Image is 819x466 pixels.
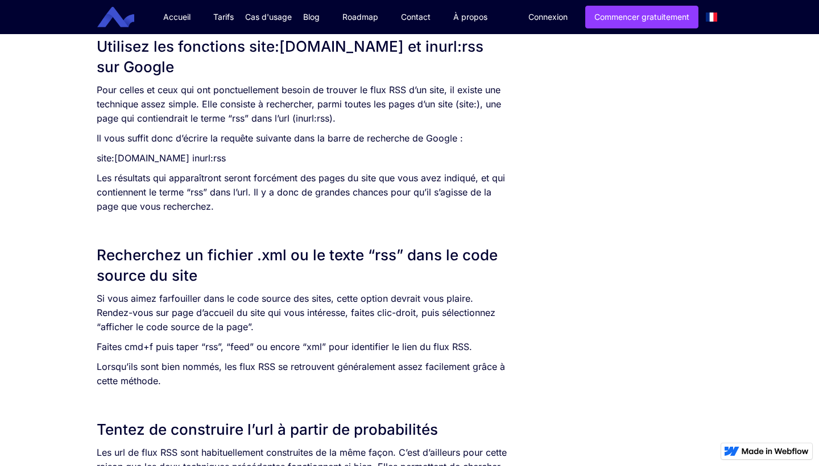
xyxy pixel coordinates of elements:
[97,131,510,145] p: Il vous suffit donc d’écrire la requête suivante dans la barre de recherche de Google :
[97,340,510,354] p: Faites cmd+f puis taper “rss”, “feed” ou encore “xml” pour identifier le lien du flux RSS.
[742,448,809,455] img: Made in Webflow
[245,11,292,23] div: Cas d'usage
[106,7,143,28] a: home
[520,6,576,28] a: Connexion
[97,245,510,286] h2: Recherchez un fichier .xml ou le texte “rss” dans le code source du site
[97,36,510,77] h2: Utilisez les fonctions site:[DOMAIN_NAME] et inurl:rss sur Google
[97,171,510,214] p: Les résultats qui apparaîtront seront forcément des pages du site que vous avez indiqué, et qui c...
[97,151,510,165] p: site:[DOMAIN_NAME] inurl:rss
[97,360,510,388] p: Lorsqu’ils sont bien nommés, les flux RSS se retrouvent généralement assez facilement grâce à cet...
[97,292,510,334] p: Si vous aimez farfouiller dans le code source des sites, cette option devrait vous plaire. Rendez...
[97,394,510,408] p: ‍
[585,6,698,28] a: Commencer gratuitement
[97,419,510,440] h2: Tentez de construire l’url à partir de probabilités
[97,219,510,234] p: ‍
[97,83,510,126] p: Pour celles et ceux qui ont ponctuellement besoin de trouver le flux RSS d’un site, il existe une...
